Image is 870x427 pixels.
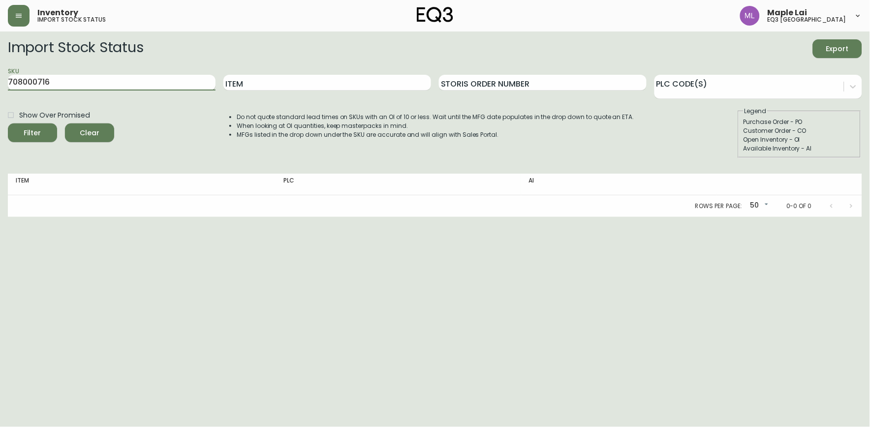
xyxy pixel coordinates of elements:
[37,17,106,23] h5: import stock status
[73,127,106,139] span: Clear
[740,6,760,26] img: 61e28cffcf8cc9f4e300d877dd684943
[813,39,862,58] button: Export
[37,9,78,17] span: Inventory
[237,113,634,122] li: Do not quote standard lead times on SKUs with an OI of 10 or less. Wait until the MFG date popula...
[768,17,846,23] h5: eq3 [GEOGRAPHIC_DATA]
[744,144,856,153] div: Available Inventory - AI
[237,122,634,130] li: When looking at OI quantities, keep masterpacks in mind.
[237,130,634,139] li: MFGs listed in the drop down under the SKU are accurate and will align with Sales Portal.
[744,118,856,126] div: Purchase Order - PO
[65,123,114,142] button: Clear
[744,126,856,135] div: Customer Order - CO
[746,198,771,214] div: 50
[744,107,768,116] legend: Legend
[695,202,742,211] p: Rows per page:
[744,135,856,144] div: Open Inventory - OI
[521,174,716,195] th: AI
[276,174,521,195] th: PLC
[786,202,812,211] p: 0-0 of 0
[8,39,143,58] h2: Import Stock Status
[8,174,276,195] th: Item
[821,43,854,55] span: Export
[19,110,90,121] span: Show Over Promised
[768,9,808,17] span: Maple Lai
[417,7,453,23] img: logo
[8,123,57,142] button: Filter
